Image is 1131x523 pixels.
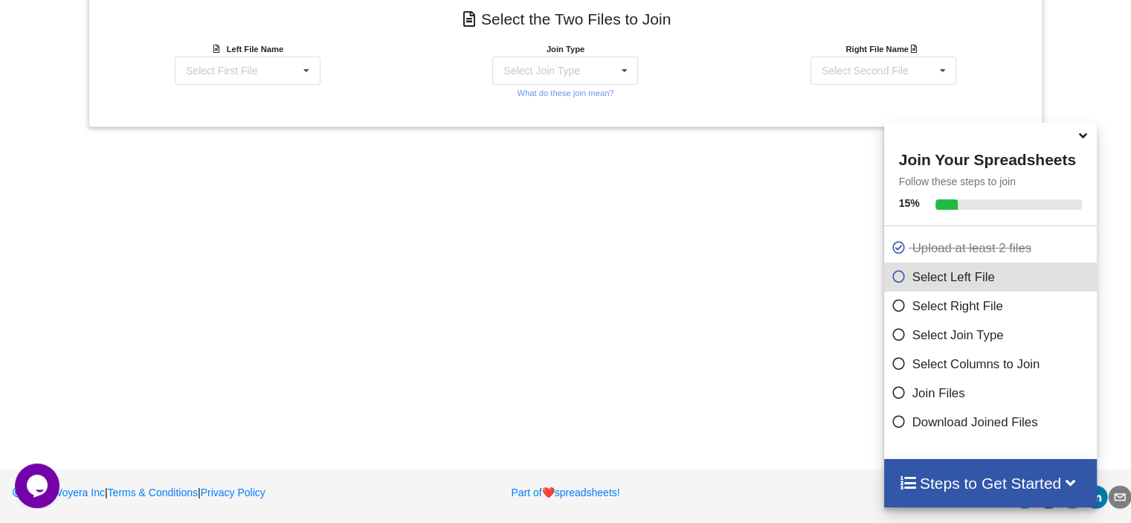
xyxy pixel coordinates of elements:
[503,65,579,76] div: Select Join Type
[547,45,584,54] b: Join Type
[1037,485,1060,509] div: facebook
[15,463,62,508] iframe: chat widget
[11,485,370,500] p: | |
[892,355,1094,373] p: Select Columns to Join
[892,268,1094,286] p: Select Left File
[892,297,1094,315] p: Select Right File
[511,487,619,498] a: Part ofheartspreadsheets!
[899,197,920,209] b: 15 %
[100,2,1031,36] h4: Select the Two Files to Join
[1060,485,1084,509] div: reddit
[227,45,283,54] b: Left File Name
[517,89,613,97] small: What do these join mean?
[542,487,555,498] span: heart
[892,326,1094,344] p: Select Join Type
[201,487,265,498] a: Privacy Policy
[1013,485,1037,509] div: twitter
[108,487,198,498] a: Terms & Conditions
[822,65,909,76] div: Select Second File
[899,474,1083,492] h4: Steps to Get Started
[1084,485,1108,509] div: linkedin
[892,413,1094,431] p: Download Joined Files
[892,239,1094,257] p: Upload at least 2 files
[11,487,105,498] a: 2025Woyera Inc
[892,384,1094,402] p: Join Files
[186,65,257,76] div: Select First File
[884,147,1098,169] h4: Join Your Spreadsheets
[884,174,1098,189] p: Follow these steps to join
[845,45,921,54] b: Right File Name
